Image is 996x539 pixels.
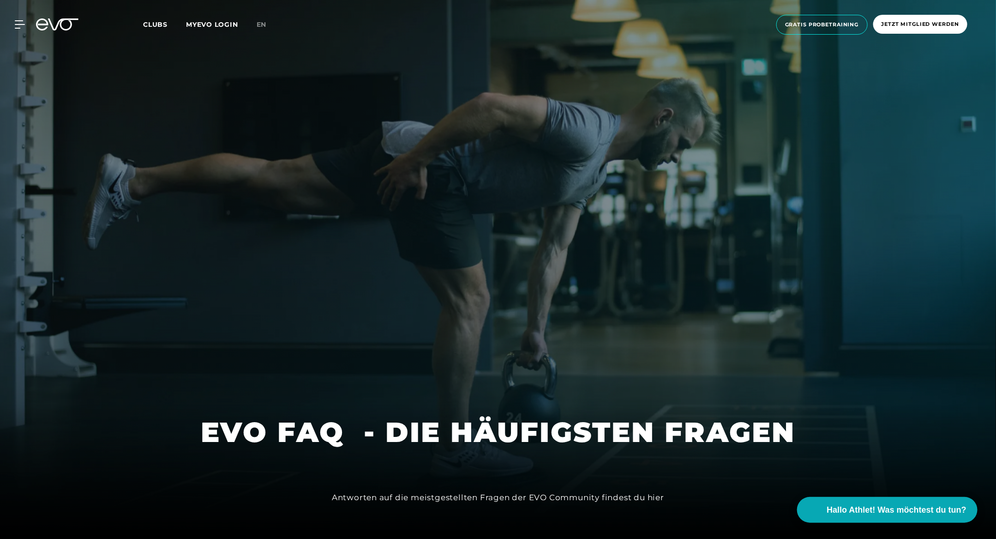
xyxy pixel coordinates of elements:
span: en [257,20,267,29]
span: Gratis Probetraining [785,21,859,29]
span: Clubs [143,20,168,29]
button: Hallo Athlet! Was möchtest du tun? [797,497,978,523]
div: Antworten auf die meistgestellten Fragen der EVO Community findest du hier [332,490,664,505]
a: en [257,19,278,30]
span: Hallo Athlet! Was möchtest du tun? [827,504,966,516]
a: Gratis Probetraining [774,15,870,35]
a: MYEVO LOGIN [186,20,238,29]
span: Jetzt Mitglied werden [882,20,959,28]
a: Jetzt Mitglied werden [870,15,970,35]
h1: EVO FAQ - DIE HÄUFIGSTEN FRAGEN [201,414,795,450]
a: Clubs [143,20,186,29]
